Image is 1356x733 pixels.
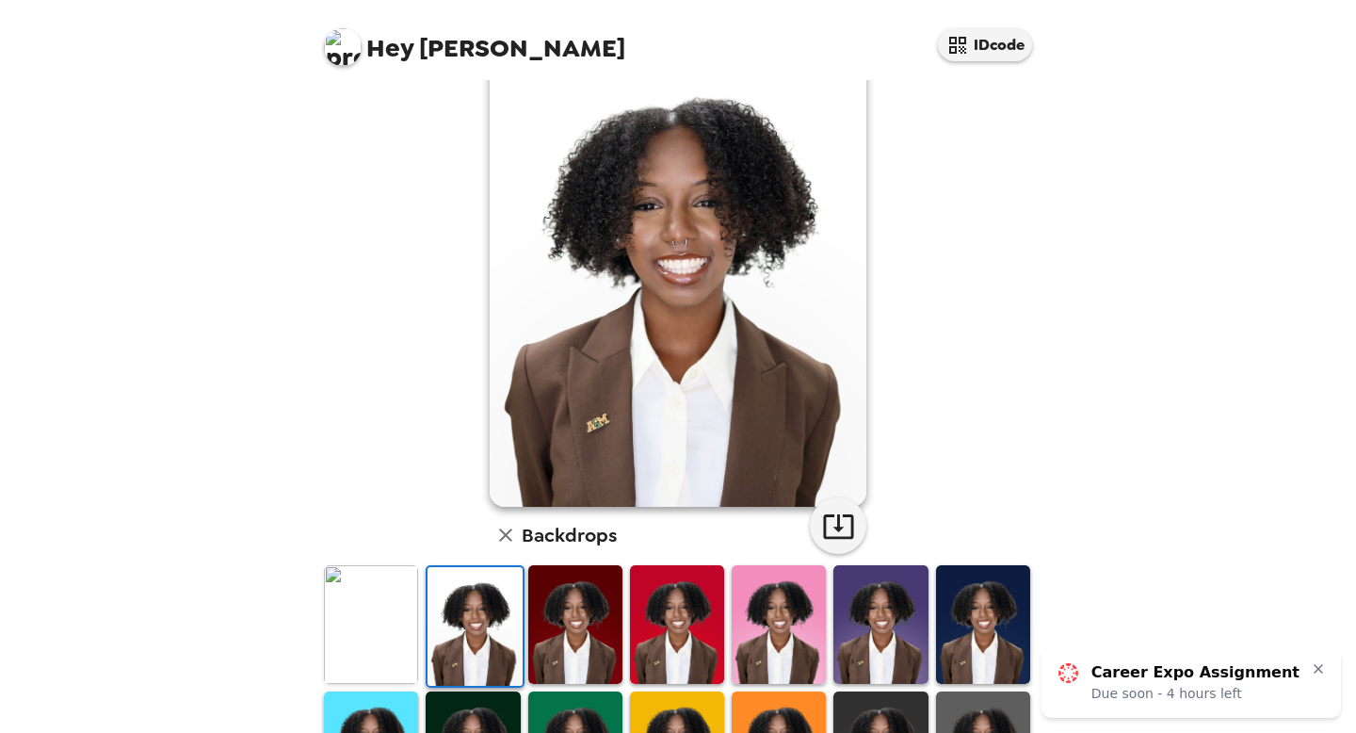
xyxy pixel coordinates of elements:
[938,28,1032,61] button: IDcode
[366,31,413,65] span: Hey
[324,565,418,683] img: Original
[522,520,617,550] h6: Backdrops
[324,28,362,66] img: profile pic
[490,36,866,507] img: user
[324,19,625,61] span: [PERSON_NAME]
